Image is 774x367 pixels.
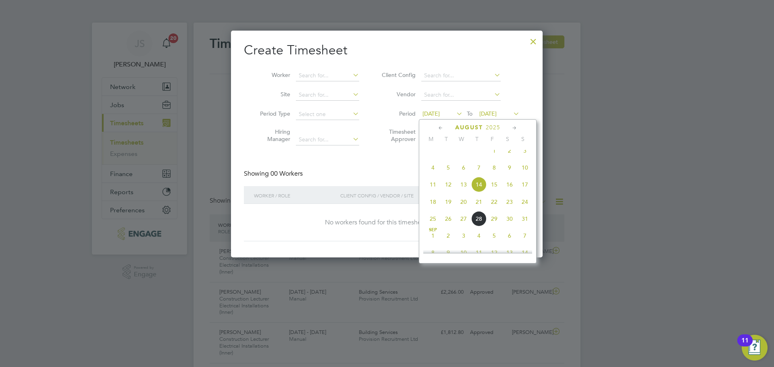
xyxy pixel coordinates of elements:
span: 6 [502,228,517,243]
span: To [464,108,475,119]
span: 7 [471,160,487,175]
span: 10 [517,160,533,175]
button: Open Resource Center, 11 new notifications [742,335,768,361]
span: 2 [502,143,517,158]
span: 9 [502,160,517,175]
span: M [423,135,439,143]
span: 18 [425,194,441,209]
span: 10 [456,245,471,260]
span: 21 [471,194,487,209]
span: T [439,135,454,143]
span: F [485,135,500,143]
h2: Create Timesheet [244,42,530,59]
span: 19 [441,194,456,209]
input: Search for... [421,89,501,101]
span: 2 [441,228,456,243]
span: 17 [517,177,533,192]
span: 12 [441,177,456,192]
span: 00 Workers [270,170,303,178]
span: 8 [487,160,502,175]
span: W [454,135,469,143]
span: 12 [487,245,502,260]
span: 4 [425,160,441,175]
input: Search for... [296,70,359,81]
label: Timesheet Approver [379,128,416,143]
span: 22 [487,194,502,209]
span: 25 [425,211,441,226]
span: 26 [441,211,456,226]
span: Sep [425,228,441,232]
span: 16 [502,177,517,192]
span: 24 [517,194,533,209]
span: 23 [502,194,517,209]
span: S [515,135,531,143]
input: Search for... [296,134,359,145]
label: Period Type [254,110,290,117]
label: Hiring Manager [254,128,290,143]
span: 2025 [486,124,500,131]
span: 30 [502,211,517,226]
span: 9 [441,245,456,260]
span: 5 [487,228,502,243]
span: 5 [441,160,456,175]
span: 20 [456,194,471,209]
span: 4 [471,228,487,243]
input: Select one [296,109,359,120]
span: 14 [517,245,533,260]
span: 8 [425,245,441,260]
span: 1 [425,228,441,243]
label: Vendor [379,91,416,98]
span: 3 [456,228,471,243]
label: Client Config [379,71,416,79]
span: 13 [502,245,517,260]
span: 15 [487,177,502,192]
span: 6 [456,160,471,175]
span: 31 [517,211,533,226]
label: Period [379,110,416,117]
span: S [500,135,515,143]
span: 1 [487,143,502,158]
label: Site [254,91,290,98]
label: Worker [254,71,290,79]
div: 11 [741,340,749,351]
span: 3 [517,143,533,158]
span: 29 [487,211,502,226]
span: 7 [517,228,533,243]
span: [DATE] [422,110,440,117]
span: 13 [456,177,471,192]
div: No workers found for this timesheet period. [252,218,522,227]
span: [DATE] [479,110,497,117]
div: Showing [244,170,304,178]
input: Search for... [296,89,359,101]
span: 14 [471,177,487,192]
span: 11 [471,245,487,260]
div: Client Config / Vendor / Site [338,186,468,205]
span: 27 [456,211,471,226]
input: Search for... [421,70,501,81]
span: T [469,135,485,143]
div: Worker / Role [252,186,338,205]
span: 28 [471,211,487,226]
span: August [455,124,483,131]
span: 11 [425,177,441,192]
